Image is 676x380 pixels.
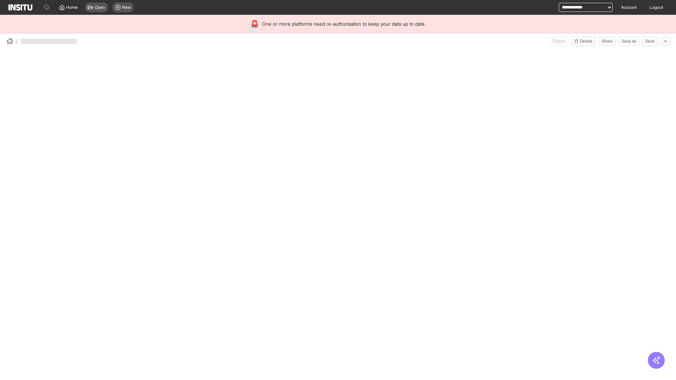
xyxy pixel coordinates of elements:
[550,36,568,46] button: Export
[571,36,596,46] button: Delete
[95,5,105,10] span: Open
[599,36,616,46] button: Share
[6,37,18,45] button: /
[16,38,18,45] span: /
[262,20,426,27] span: One or more platforms need re-authorisation to keep your data up to date.
[619,36,639,46] button: Save as
[66,5,78,10] span: Home
[550,36,568,46] span: Can currently only export from Insights reports.
[122,5,131,10] span: New
[642,36,658,46] button: Save
[8,4,32,11] img: Logo
[250,19,259,29] div: 🚨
